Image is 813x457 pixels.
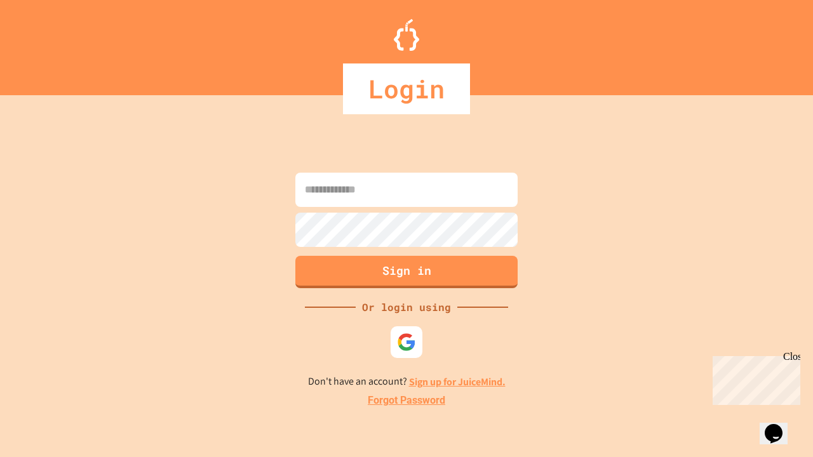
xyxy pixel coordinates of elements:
button: Sign in [295,256,518,288]
iframe: chat widget [760,406,800,444]
p: Don't have an account? [308,374,506,390]
a: Forgot Password [368,393,445,408]
iframe: chat widget [708,351,800,405]
img: google-icon.svg [397,333,416,352]
div: Chat with us now!Close [5,5,88,81]
img: Logo.svg [394,19,419,51]
a: Sign up for JuiceMind. [409,375,506,388]
div: Or login using [356,300,457,315]
div: Login [343,63,470,114]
